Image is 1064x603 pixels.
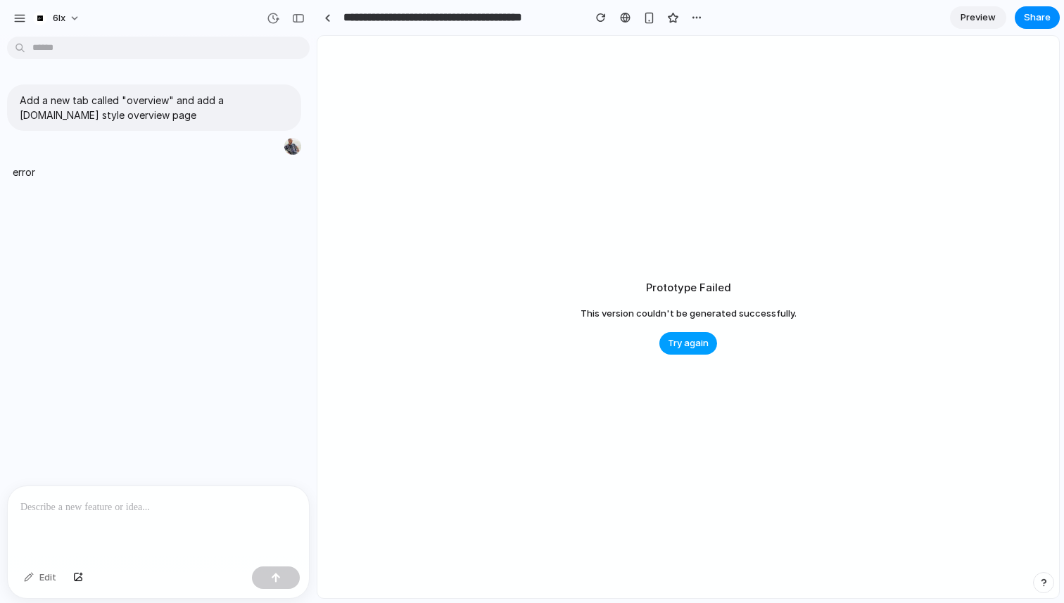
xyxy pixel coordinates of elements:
[20,93,289,122] p: Add a new tab called "overview" and add a [DOMAIN_NAME] style overview page
[13,165,35,179] p: error
[659,332,717,355] button: Try again
[646,280,731,296] h2: Prototype Failed
[581,307,797,321] span: This version couldn't be generated successfully.
[1015,6,1060,29] button: Share
[668,336,709,350] span: Try again
[27,7,87,30] button: 6Ix
[53,11,65,25] span: 6Ix
[1024,11,1051,25] span: Share
[961,11,996,25] span: Preview
[950,6,1006,29] a: Preview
